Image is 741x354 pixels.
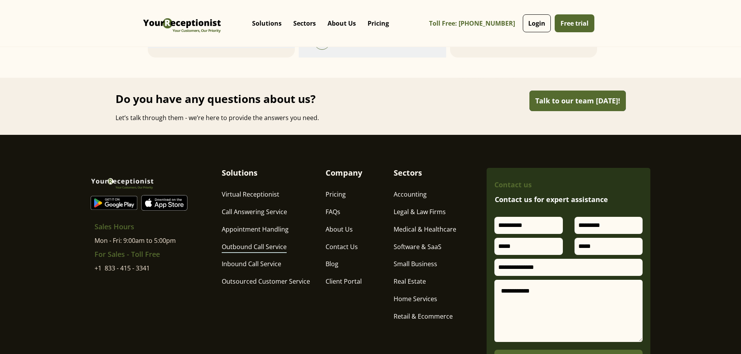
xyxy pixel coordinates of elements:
a: FAQs [326,207,340,218]
a: Appointment Handling [222,225,289,235]
a: Legal & Law Firms [394,207,446,218]
h3: Do you have any questions about us? [116,91,414,107]
a: Call Answering Service [222,207,287,218]
a: About Us [326,225,353,235]
p: About Us [328,19,356,27]
a: Small Business [394,259,437,270]
img: Virtual Receptionist - Answering Service - Call and Live Chat Receptionist - Virtual Receptionist... [91,168,154,195]
a: Outsourced Customer Service [222,277,310,288]
a: Inbound Call Service [222,259,281,270]
a: Outbound Call Service [222,242,287,253]
h4: Company [326,168,362,178]
p: Solutions [252,19,282,27]
a: Home Services [394,294,437,305]
div: Let’s talk through them - we’re here to provide the answers you need. [116,113,414,122]
a: Toll Free: [PHONE_NUMBER] [429,15,521,32]
img: Virtual Receptionist - Answering Service - Call and Live Chat Receptionist - Virtual Receptionist... [141,6,223,41]
div: Talk to our team [DATE]! [535,96,620,106]
img: Virtual Receptionist - Answering Service - Call and Live Chat Receptionist - Virtual Receptionist... [91,196,137,210]
a: Free trial [555,14,594,32]
img: Virtual Receptionist - Answering Service - Call and Live Chat Receptionist - Virtual Receptionist... [141,195,188,211]
p: Sectors [293,19,316,27]
h4: Sectors [394,168,422,178]
a: home [141,6,223,41]
a: Medical & Healthcare [394,225,456,235]
a: Login [523,14,551,32]
h6: For Sales - Toll Free [95,249,160,260]
a: Talk to our team [DATE]! [529,91,626,111]
div: Solutions [246,8,287,39]
a: Pricing [362,12,395,35]
a: Retail & Ecommerce [394,312,453,323]
h6: Sales Hours [95,221,134,232]
a: Accounting [394,190,427,201]
div: Contact us [494,180,532,190]
div: Sectors [287,8,322,39]
div: Mon - Fri: 9:00am to 5:00pm [95,236,176,245]
a: +1 833 - 415 - 3341 [95,263,150,273]
div: About Us [322,8,362,39]
a: Contact Us [326,242,358,253]
a: Client Portal [326,277,362,288]
h4: Solutions [222,168,258,178]
iframe: Chat Widget [611,270,741,354]
a: Virtual Receptionist [222,190,279,201]
h3: Contact us for expert assistance [494,194,643,205]
a: Software & SaaS [394,242,441,253]
a: Pricing [326,190,346,201]
a: Real Estate [394,277,426,288]
a: Blog [326,259,338,270]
